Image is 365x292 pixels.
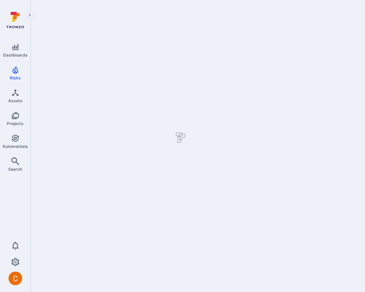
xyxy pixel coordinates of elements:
span: Assets [8,98,22,103]
img: ACg8ocJuq_DPPTkXyD9OlTnVLvDrpObecjcADscmEHLMiTyEnTELew=s96-c [9,272,22,285]
span: Search [8,167,22,172]
span: Dashboards [3,52,28,58]
div: Camilo Rivera [9,272,22,285]
i: Expand navigation menu [27,12,32,18]
span: Automations [2,144,28,149]
button: Expand navigation menu [26,11,34,19]
span: Risks [10,75,21,80]
span: Projects [7,121,24,126]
